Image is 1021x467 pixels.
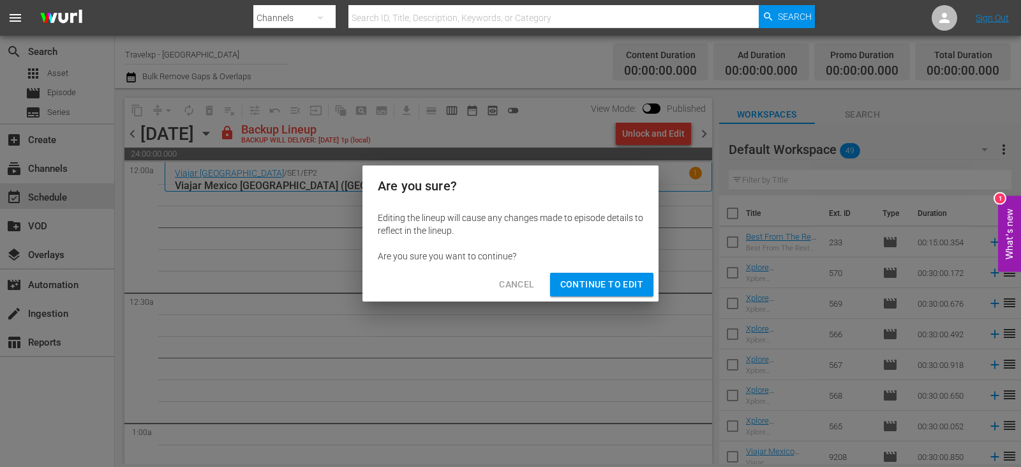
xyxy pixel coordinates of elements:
button: Cancel [489,273,544,296]
div: 1 [995,193,1005,203]
button: Open Feedback Widget [998,195,1021,272]
img: ans4CAIJ8jUAAAAAAAAAAAAAAAAAAAAAAAAgQb4GAAAAAAAAAAAAAAAAAAAAAAAAJMjXAAAAAAAAAAAAAAAAAAAAAAAAgAT5G... [31,3,92,33]
div: Are you sure you want to continue? [378,250,643,263]
span: menu [8,10,23,26]
span: Cancel [499,277,534,293]
button: Continue to Edit [550,273,653,296]
h2: Are you sure? [378,176,643,196]
span: Search [778,5,812,28]
a: Sign Out [976,13,1009,23]
div: Editing the lineup will cause any changes made to episode details to reflect in the lineup. [378,211,643,237]
span: Continue to Edit [560,277,643,293]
